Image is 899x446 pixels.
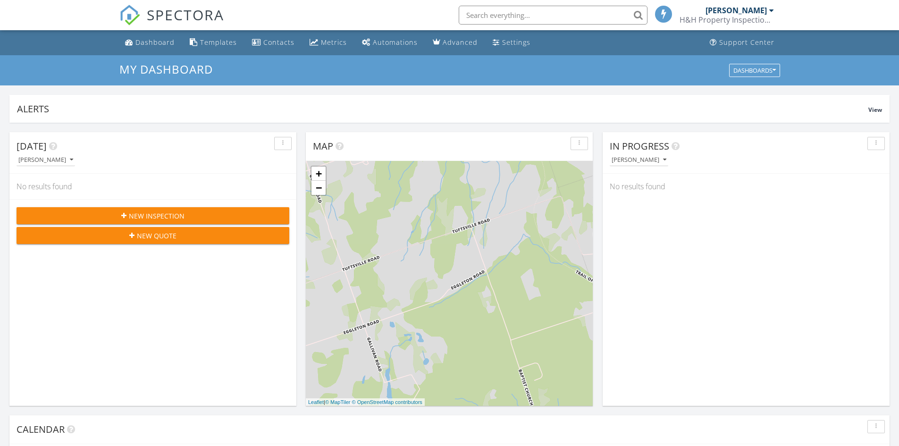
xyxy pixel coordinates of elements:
div: Support Center [719,38,774,47]
div: [PERSON_NAME] [706,6,767,15]
div: | [306,398,425,406]
button: [PERSON_NAME] [17,154,75,167]
div: Dashboard [135,38,175,47]
button: New Quote [17,227,289,244]
a: Zoom in [311,167,326,181]
div: Alerts [17,102,868,115]
div: No results found [9,174,296,199]
span: New Inspection [129,211,185,221]
div: Contacts [263,38,294,47]
div: Dashboards [733,67,776,74]
a: Contacts [248,34,298,51]
div: Templates [200,38,237,47]
span: Map [313,140,333,152]
a: Leaflet [308,399,324,405]
a: Zoom out [311,181,326,195]
span: My Dashboard [119,61,213,77]
span: New Quote [137,231,176,241]
a: Metrics [306,34,351,51]
div: Automations [373,38,418,47]
a: Automations (Basic) [358,34,421,51]
div: No results found [603,174,890,199]
a: Settings [489,34,534,51]
button: Dashboards [729,64,780,77]
button: New Inspection [17,207,289,224]
a: SPECTORA [119,13,224,33]
img: The Best Home Inspection Software - Spectora [119,5,140,25]
div: Settings [502,38,530,47]
div: [PERSON_NAME] [18,157,73,163]
a: Dashboard [121,34,178,51]
a: Templates [186,34,241,51]
span: Calendar [17,423,65,436]
a: Advanced [429,34,481,51]
div: [PERSON_NAME] [612,157,666,163]
a: © OpenStreetMap contributors [352,399,422,405]
div: Advanced [443,38,478,47]
span: SPECTORA [147,5,224,25]
a: © MapTiler [325,399,351,405]
span: View [868,106,882,114]
button: [PERSON_NAME] [610,154,668,167]
span: [DATE] [17,140,47,152]
a: Support Center [706,34,778,51]
span: In Progress [610,140,669,152]
input: Search everything... [459,6,647,25]
div: H&H Property Inspection Services Inc. [680,15,774,25]
div: Metrics [321,38,347,47]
